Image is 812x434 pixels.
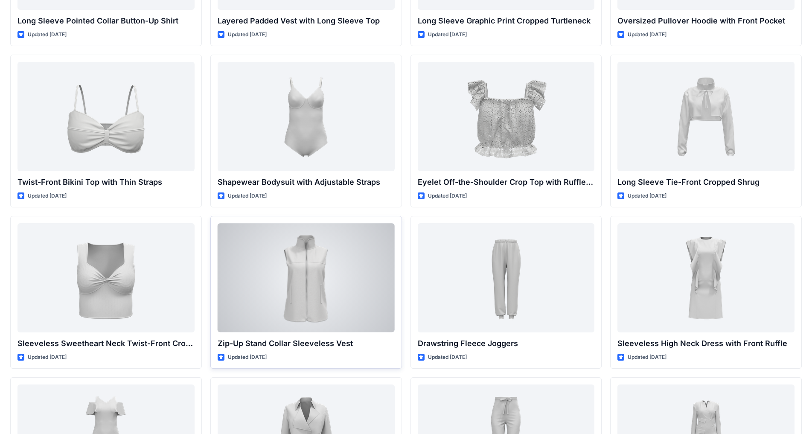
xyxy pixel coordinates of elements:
p: Long Sleeve Tie-Front Cropped Shrug [617,176,795,188]
p: Long Sleeve Pointed Collar Button-Up Shirt [17,15,195,27]
p: Updated [DATE] [428,192,467,201]
a: Eyelet Off-the-Shoulder Crop Top with Ruffle Straps [418,62,595,171]
p: Updated [DATE] [628,30,666,39]
p: Long Sleeve Graphic Print Cropped Turtleneck [418,15,595,27]
a: Zip-Up Stand Collar Sleeveless Vest [218,223,395,332]
p: Updated [DATE] [28,30,67,39]
p: Updated [DATE] [628,192,666,201]
p: Zip-Up Stand Collar Sleeveless Vest [218,338,395,350]
p: Updated [DATE] [228,30,267,39]
p: Updated [DATE] [28,353,67,362]
a: Sleeveless High Neck Dress with Front Ruffle [617,223,795,332]
p: Eyelet Off-the-Shoulder Crop Top with Ruffle Straps [418,176,595,188]
p: Updated [DATE] [28,192,67,201]
a: Drawstring Fleece Joggers [418,223,595,332]
p: Layered Padded Vest with Long Sleeve Top [218,15,395,27]
a: Long Sleeve Tie-Front Cropped Shrug [617,62,795,171]
a: Sleeveless Sweetheart Neck Twist-Front Crop Top [17,223,195,332]
p: Sleeveless Sweetheart Neck Twist-Front Crop Top [17,338,195,350]
p: Updated [DATE] [228,353,267,362]
p: Updated [DATE] [428,30,467,39]
p: Updated [DATE] [228,192,267,201]
p: Twist-Front Bikini Top with Thin Straps [17,176,195,188]
p: Shapewear Bodysuit with Adjustable Straps [218,176,395,188]
a: Shapewear Bodysuit with Adjustable Straps [218,62,395,171]
p: Sleeveless High Neck Dress with Front Ruffle [617,338,795,350]
a: Twist-Front Bikini Top with Thin Straps [17,62,195,171]
p: Updated [DATE] [428,353,467,362]
p: Updated [DATE] [628,353,666,362]
p: Oversized Pullover Hoodie with Front Pocket [617,15,795,27]
p: Drawstring Fleece Joggers [418,338,595,350]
